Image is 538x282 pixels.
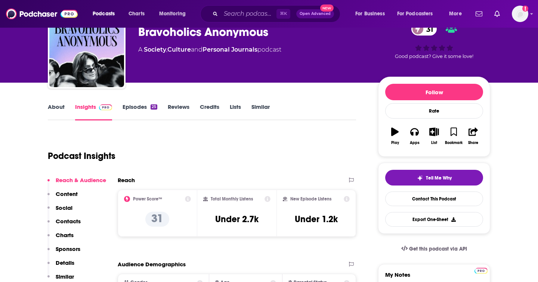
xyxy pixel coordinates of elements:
[522,6,528,12] svg: Add a profile image
[391,141,399,145] div: Play
[230,103,241,120] a: Lists
[426,175,452,181] span: Tell Me Why
[211,196,253,202] h2: Total Monthly Listens
[118,177,135,184] h2: Reach
[118,261,186,268] h2: Audience Demographics
[417,175,423,181] img: tell me why sparkle
[56,218,81,225] p: Contacts
[385,123,405,150] button: Play
[411,22,437,36] a: 31
[385,170,483,186] button: tell me why sparkleTell Me Why
[56,259,74,266] p: Details
[87,8,124,20] button: open menu
[431,141,437,145] div: List
[56,273,74,280] p: Similar
[99,104,112,110] img: Podchaser Pro
[202,46,257,53] a: Personal Journals
[47,177,106,190] button: Reach & Audience
[409,246,467,252] span: Get this podcast via API
[144,46,166,53] a: Society
[395,53,473,59] span: Good podcast? Give it some love!
[392,8,444,20] button: open menu
[167,46,191,53] a: Culture
[296,9,334,18] button: Open AdvancedNew
[168,103,189,120] a: Reviews
[385,84,483,100] button: Follow
[445,141,463,145] div: Bookmark
[154,8,195,20] button: open menu
[56,190,78,197] p: Content
[56,245,80,252] p: Sponsors
[56,204,72,211] p: Social
[221,8,276,20] input: Search podcasts, credits, & more...
[385,212,483,227] button: Export One-Sheet
[300,12,331,16] span: Open Advanced
[47,190,78,204] button: Content
[47,204,72,218] button: Social
[207,5,347,22] div: Search podcasts, credits, & more...
[47,218,81,232] button: Contacts
[410,141,420,145] div: Apps
[49,12,124,87] img: Bravoholics Anonymous
[512,6,528,22] span: Logged in as heidiv
[75,103,112,120] a: InsightsPodchaser Pro
[424,123,444,150] button: List
[378,18,490,64] div: 31Good podcast? Give it some love!
[474,267,488,274] a: Pro website
[473,7,485,20] a: Show notifications dropdown
[145,212,169,227] p: 31
[56,177,106,184] p: Reach & Audience
[397,9,433,19] span: For Podcasters
[138,45,281,54] div: A podcast
[47,232,74,245] button: Charts
[166,46,167,53] span: ,
[133,196,162,202] h2: Power Score™
[385,191,483,206] a: Contact This Podcast
[320,4,334,12] span: New
[47,259,74,273] button: Details
[159,9,186,19] span: Monitoring
[444,123,463,150] button: Bookmark
[48,150,115,162] h1: Podcast Insights
[385,103,483,119] div: Rate
[191,46,202,53] span: and
[405,123,424,150] button: Apps
[124,8,149,20] a: Charts
[215,214,259,225] h3: Under 2.7k
[444,8,471,20] button: open menu
[449,9,462,19] span: More
[355,9,385,19] span: For Business
[48,103,65,120] a: About
[123,103,157,120] a: Episodes25
[295,214,338,225] h3: Under 1.2k
[419,22,437,36] span: 31
[47,245,80,259] button: Sponsors
[290,196,331,202] h2: New Episode Listens
[464,123,483,150] button: Share
[395,240,473,258] a: Get this podcast via API
[350,8,394,20] button: open menu
[512,6,528,22] img: User Profile
[276,9,290,19] span: ⌘ K
[468,141,478,145] div: Share
[512,6,528,22] button: Show profile menu
[491,7,503,20] a: Show notifications dropdown
[129,9,145,19] span: Charts
[200,103,219,120] a: Credits
[56,232,74,239] p: Charts
[93,9,115,19] span: Podcasts
[251,103,270,120] a: Similar
[6,7,78,21] img: Podchaser - Follow, Share and Rate Podcasts
[151,104,157,110] div: 25
[474,268,488,274] img: Podchaser Pro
